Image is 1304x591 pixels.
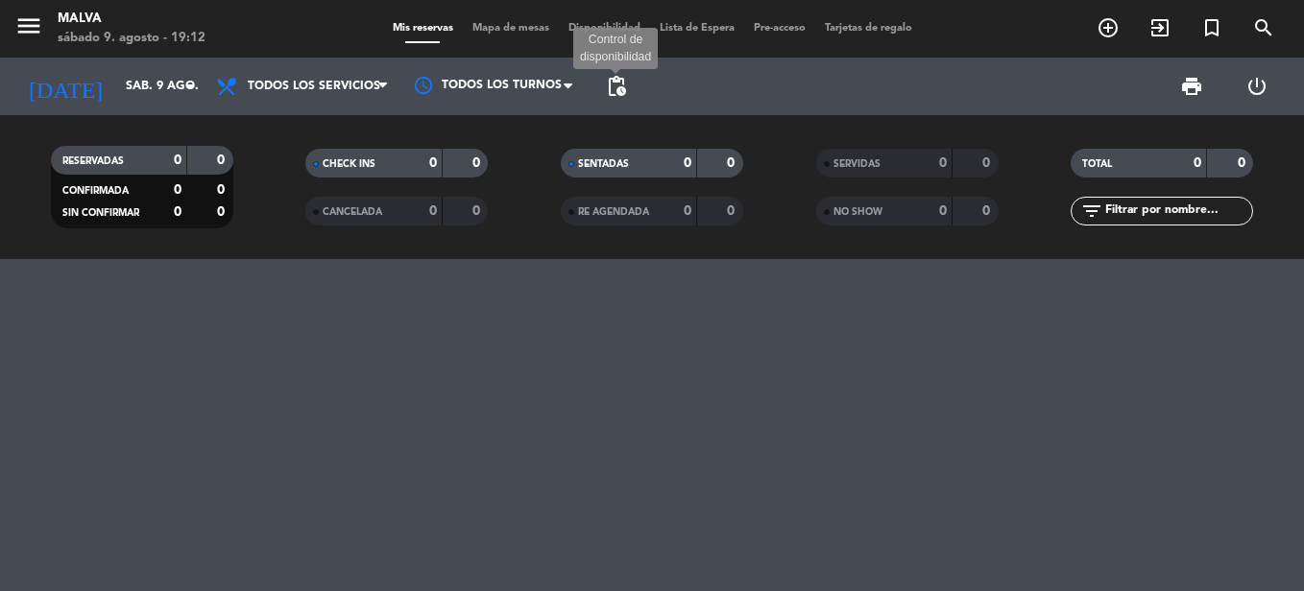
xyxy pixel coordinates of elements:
strong: 0 [217,205,229,219]
strong: 0 [727,156,738,170]
span: Lista de Espera [650,23,744,34]
i: power_settings_new [1245,75,1268,98]
input: Filtrar por nombre... [1103,201,1252,222]
strong: 0 [684,204,691,218]
i: filter_list [1080,200,1103,223]
strong: 0 [939,156,947,170]
div: Malva [58,10,205,29]
strong: 0 [174,183,181,197]
span: CONFIRMADA [62,186,129,196]
strong: 0 [217,154,229,167]
div: sábado 9. agosto - 19:12 [58,29,205,48]
i: arrow_drop_down [179,75,202,98]
div: Control de disponibilidad [573,28,658,70]
strong: 0 [472,156,484,170]
strong: 0 [429,156,437,170]
i: add_circle_outline [1097,16,1120,39]
span: Pre-acceso [744,23,815,34]
span: Disponibilidad [559,23,650,34]
span: SIN CONFIRMAR [62,208,139,218]
strong: 0 [982,204,994,218]
span: Reserva especial [1186,12,1238,44]
i: menu [14,12,43,40]
i: turned_in_not [1200,16,1223,39]
span: RESERVADAS [62,156,124,166]
span: pending_actions [605,75,628,98]
strong: 0 [472,204,484,218]
span: print [1180,75,1203,98]
div: LOG OUT [1224,58,1290,115]
strong: 0 [684,156,691,170]
span: RE AGENDADA [578,207,649,217]
span: Tarjetas de regalo [815,23,922,34]
span: BUSCAR [1238,12,1290,44]
strong: 0 [217,183,229,197]
span: SERVIDAS [833,159,881,169]
i: [DATE] [14,65,116,107]
strong: 0 [429,204,437,218]
span: WALK IN [1134,12,1186,44]
button: menu [14,12,43,47]
i: exit_to_app [1148,16,1171,39]
span: Todos los servicios [248,80,380,93]
strong: 0 [939,204,947,218]
span: Mapa de mesas [463,23,559,34]
span: TOTAL [1082,159,1112,169]
span: CHECK INS [323,159,375,169]
span: CANCELADA [323,207,382,217]
strong: 0 [727,204,738,218]
strong: 0 [1238,156,1249,170]
strong: 0 [982,156,994,170]
span: RESERVAR MESA [1082,12,1134,44]
i: search [1252,16,1275,39]
strong: 0 [174,154,181,167]
span: SENTADAS [578,159,629,169]
span: NO SHOW [833,207,882,217]
span: Mis reservas [383,23,463,34]
strong: 0 [174,205,181,219]
strong: 0 [1194,156,1201,170]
